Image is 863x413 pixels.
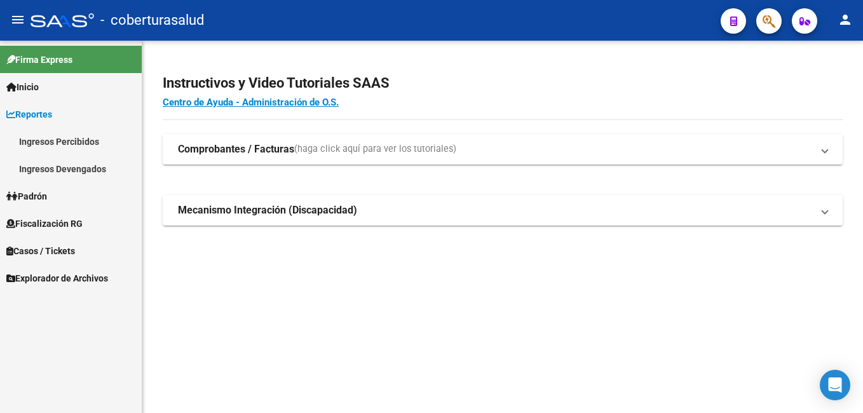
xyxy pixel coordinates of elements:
h2: Instructivos y Video Tutoriales SAAS [163,71,843,95]
span: Fiscalización RG [6,217,83,231]
strong: Comprobantes / Facturas [178,142,294,156]
a: Centro de Ayuda - Administración de O.S. [163,97,339,108]
span: Reportes [6,107,52,121]
div: Open Intercom Messenger [820,370,850,400]
span: - coberturasalud [100,6,204,34]
span: Explorador de Archivos [6,271,108,285]
strong: Mecanismo Integración (Discapacidad) [178,203,357,217]
mat-expansion-panel-header: Mecanismo Integración (Discapacidad) [163,195,843,226]
span: Firma Express [6,53,72,67]
mat-expansion-panel-header: Comprobantes / Facturas(haga click aquí para ver los tutoriales) [163,134,843,165]
span: Padrón [6,189,47,203]
span: Inicio [6,80,39,94]
mat-icon: menu [10,12,25,27]
mat-icon: person [838,12,853,27]
span: Casos / Tickets [6,244,75,258]
span: (haga click aquí para ver los tutoriales) [294,142,456,156]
